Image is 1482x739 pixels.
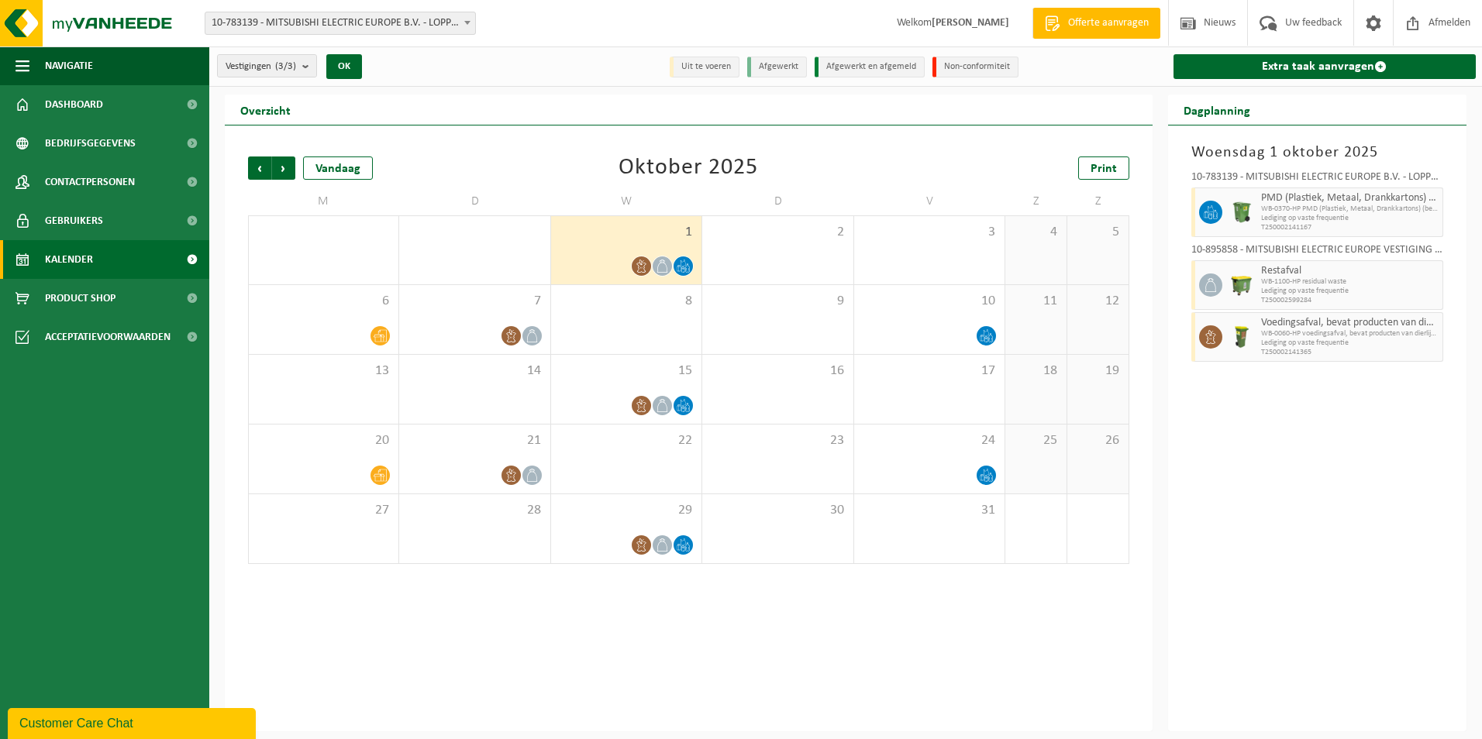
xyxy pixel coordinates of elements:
span: Product Shop [45,279,115,318]
span: 31 [862,502,997,519]
span: Print [1091,163,1117,175]
span: 3 [862,224,997,241]
span: 1 [559,224,694,241]
span: 22 [559,432,694,449]
td: D [702,187,853,215]
img: WB-0370-HPE-GN-50 [1230,201,1253,224]
li: Afgewerkt en afgemeld [815,57,925,77]
span: Kalender [45,240,93,279]
span: Contactpersonen [45,163,135,201]
span: Offerte aanvragen [1064,15,1153,31]
span: 4 [1013,224,1059,241]
span: 11 [1013,293,1059,310]
span: 27 [257,502,391,519]
span: 8 [559,293,694,310]
span: 10-783139 - MITSUBISHI ELECTRIC EUROPE B.V. - LOPPEM [205,12,476,35]
span: 26 [1075,432,1121,449]
div: 10-783139 - MITSUBISHI ELECTRIC EUROPE B.V. - LOPPEM [1191,172,1444,187]
span: T250002141365 [1261,348,1439,357]
li: Non-conformiteit [932,57,1018,77]
span: 29 [559,502,694,519]
li: Afgewerkt [747,57,807,77]
span: 10 [862,293,997,310]
span: Vorige [248,156,271,180]
li: Uit te voeren [670,57,739,77]
h3: Woensdag 1 oktober 2025 [1191,141,1444,164]
span: WB-1100-HP residual waste [1261,277,1439,287]
span: 12 [1075,293,1121,310]
span: 7 [407,293,542,310]
span: 10-783139 - MITSUBISHI ELECTRIC EUROPE B.V. - LOPPEM [205,12,475,34]
strong: [PERSON_NAME] [932,17,1009,29]
span: Voedingsafval, bevat producten van dierlijke oorsprong, onverpakt, categorie 3 [1261,317,1439,329]
span: Dashboard [45,85,103,124]
span: 13 [257,363,391,380]
img: WB-1100-HPE-GN-50 [1230,273,1253,297]
span: 23 [710,432,845,449]
span: Bedrijfsgegevens [45,124,136,163]
span: Lediging op vaste frequentie [1261,214,1439,223]
span: 6 [257,293,391,310]
span: 15 [559,363,694,380]
span: Navigatie [45,46,93,85]
a: Print [1078,156,1129,180]
a: Offerte aanvragen [1032,8,1160,39]
span: 24 [862,432,997,449]
span: 16 [710,363,845,380]
div: Vandaag [303,156,373,180]
div: 10-895858 - MITSUBISHI ELECTRIC EUROPE VESTIGING TERNAT - TERNAT [1191,245,1444,260]
a: Extra taak aanvragen [1174,54,1477,79]
span: 28 [407,502,542,519]
span: 30 [710,502,845,519]
span: WB-0370-HP PMD (Plastiek, Metaal, Drankkartons) (bedrijven) [1261,205,1439,214]
button: Vestigingen(3/3) [217,54,317,77]
span: 17 [862,363,997,380]
span: Restafval [1261,265,1439,277]
span: T250002141167 [1261,223,1439,232]
span: PMD (Plastiek, Metaal, Drankkartons) (bedrijven) [1261,192,1439,205]
span: 25 [1013,432,1059,449]
span: 19 [1075,363,1121,380]
h2: Dagplanning [1168,95,1266,125]
div: Oktober 2025 [619,156,758,180]
span: 21 [407,432,542,449]
span: Volgende [272,156,295,180]
span: 9 [710,293,845,310]
td: Z [1067,187,1129,215]
td: M [248,187,399,215]
span: 20 [257,432,391,449]
span: 14 [407,363,542,380]
count: (3/3) [275,61,296,71]
span: T250002599284 [1261,296,1439,305]
button: OK [326,54,362,79]
span: Lediging op vaste frequentie [1261,339,1439,348]
span: Gebruikers [45,201,103,240]
span: Lediging op vaste frequentie [1261,287,1439,296]
span: 5 [1075,224,1121,241]
td: V [854,187,1005,215]
span: Acceptatievoorwaarden [45,318,171,356]
span: 2 [710,224,845,241]
td: D [399,187,550,215]
h2: Overzicht [225,95,306,125]
td: Z [1005,187,1067,215]
span: 18 [1013,363,1059,380]
span: Vestigingen [226,55,296,78]
td: W [551,187,702,215]
img: WB-0060-HPE-GN-50 [1230,325,1253,349]
iframe: chat widget [8,705,259,739]
span: WB-0060-HP voedingsafval, bevat producten van dierlijke oors [1261,329,1439,339]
